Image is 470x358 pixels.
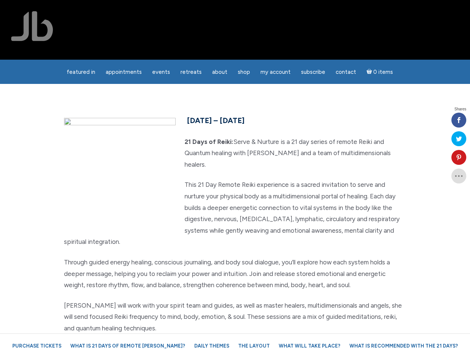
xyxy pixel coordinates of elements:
[331,65,361,79] a: Contact
[336,69,356,75] span: Contact
[297,65,330,79] a: Subscribe
[233,65,255,79] a: Shop
[208,65,232,79] a: About
[64,300,406,334] p: [PERSON_NAME] will work with your spirit team and guides, as well as master healers, multidimensi...
[346,339,462,352] a: What is recommended with the 21 Days?
[62,65,100,79] a: featured in
[238,69,250,75] span: Shop
[454,107,466,111] span: Shares
[362,64,398,79] a: Cart0 items
[64,257,406,291] p: Through guided energy healing, conscious journaling, and body soul dialogue, you’ll explore how e...
[373,69,393,75] span: 0 items
[152,69,170,75] span: Events
[176,65,206,79] a: Retreats
[9,339,65,352] a: Purchase Tickets
[64,179,406,248] p: This 21 Day Remote Reiki experience is a sacred invitation to serve and nurture your physical bod...
[301,69,325,75] span: Subscribe
[106,69,142,75] span: Appointments
[212,69,227,75] span: About
[148,65,175,79] a: Events
[367,69,374,75] i: Cart
[101,65,146,79] a: Appointments
[187,116,244,125] span: [DATE] – [DATE]
[191,339,233,352] a: Daily Themes
[275,339,344,352] a: What will take place?
[256,65,295,79] a: My Account
[67,339,189,352] a: What is 21 Days of Remote [PERSON_NAME]?
[67,69,95,75] span: featured in
[185,138,233,145] strong: 21 Days of Reiki:
[11,11,53,41] img: Jamie Butler. The Everyday Medium
[234,339,274,352] a: The Layout
[64,136,406,170] p: Serve & Nurture is a 21 day series of remote Reiki and Quantum healing with [PERSON_NAME] and a t...
[180,69,202,75] span: Retreats
[260,69,291,75] span: My Account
